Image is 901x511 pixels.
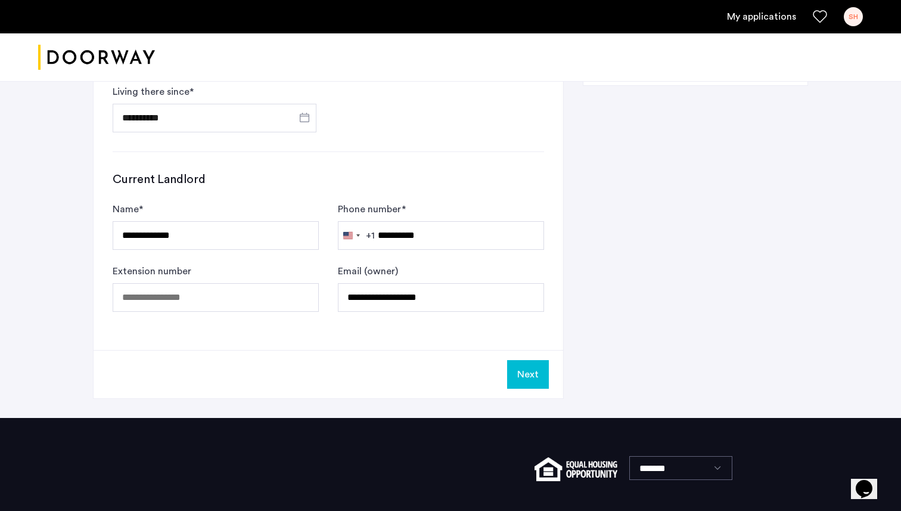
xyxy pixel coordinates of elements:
[113,85,194,99] label: Living there since *
[38,35,155,80] a: Cazamio logo
[507,360,549,389] button: Next
[338,264,398,278] label: Email (owner)
[338,202,406,216] label: Phone number *
[727,10,796,24] a: My application
[535,457,617,481] img: equal-housing.png
[813,10,827,24] a: Favorites
[113,171,544,188] h3: Current Landlord
[366,228,375,243] div: +1
[113,202,143,216] label: Name *
[297,110,312,125] button: Open calendar
[338,222,375,249] button: Selected country
[113,264,191,278] label: Extension number
[844,7,863,26] div: SH
[851,463,889,499] iframe: chat widget
[38,35,155,80] img: logo
[629,456,732,480] select: Language select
